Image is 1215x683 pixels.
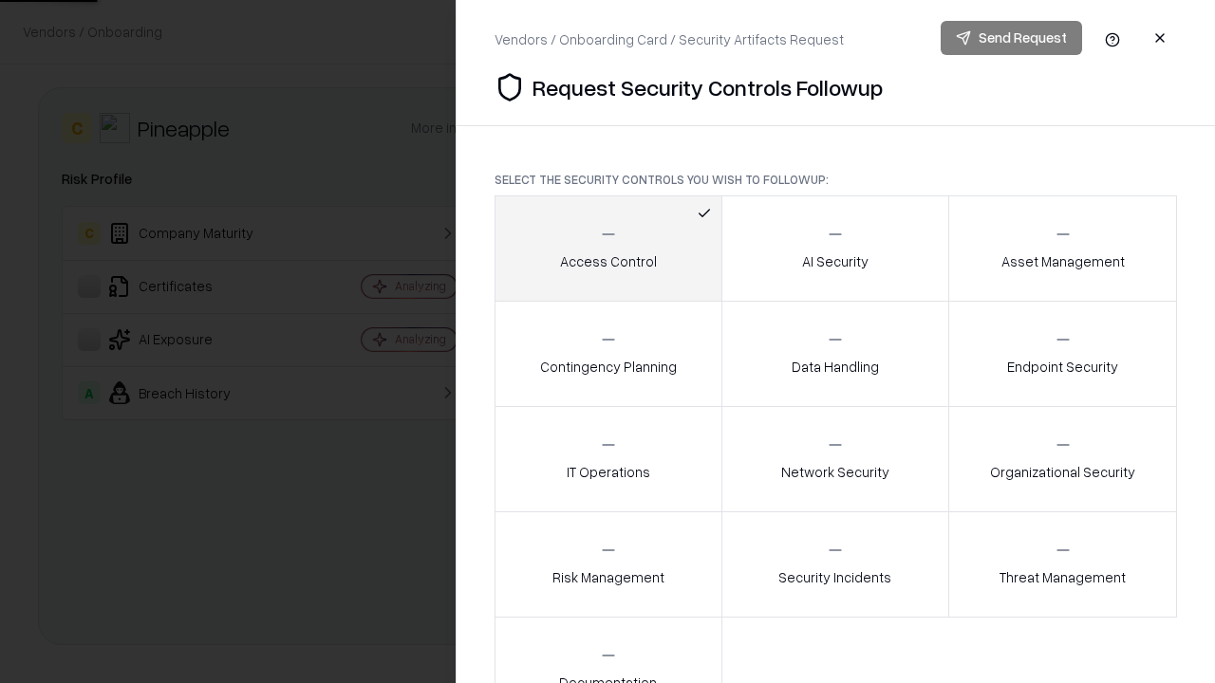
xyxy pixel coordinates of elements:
[1001,251,1125,271] p: Asset Management
[948,406,1177,512] button: Organizational Security
[495,301,722,407] button: Contingency Planning
[533,72,883,102] p: Request Security Controls Followup
[1000,567,1126,587] p: Threat Management
[495,29,844,49] div: Vendors / Onboarding Card / Security Artifacts Request
[495,195,722,302] button: Access Control
[552,567,664,587] p: Risk Management
[948,301,1177,407] button: Endpoint Security
[567,462,650,482] p: IT Operations
[560,251,657,271] p: Access Control
[721,301,950,407] button: Data Handling
[540,357,677,377] p: Contingency Planning
[948,511,1177,618] button: Threat Management
[495,406,722,512] button: IT Operations
[990,462,1135,482] p: Organizational Security
[948,195,1177,302] button: Asset Management
[495,172,1177,188] p: Select the security controls you wish to followup:
[1007,357,1118,377] p: Endpoint Security
[792,357,879,377] p: Data Handling
[721,195,950,302] button: AI Security
[802,251,869,271] p: AI Security
[495,511,722,618] button: Risk Management
[721,406,950,512] button: Network Security
[778,567,891,587] p: Security Incidents
[721,511,950,618] button: Security Incidents
[781,462,889,482] p: Network Security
